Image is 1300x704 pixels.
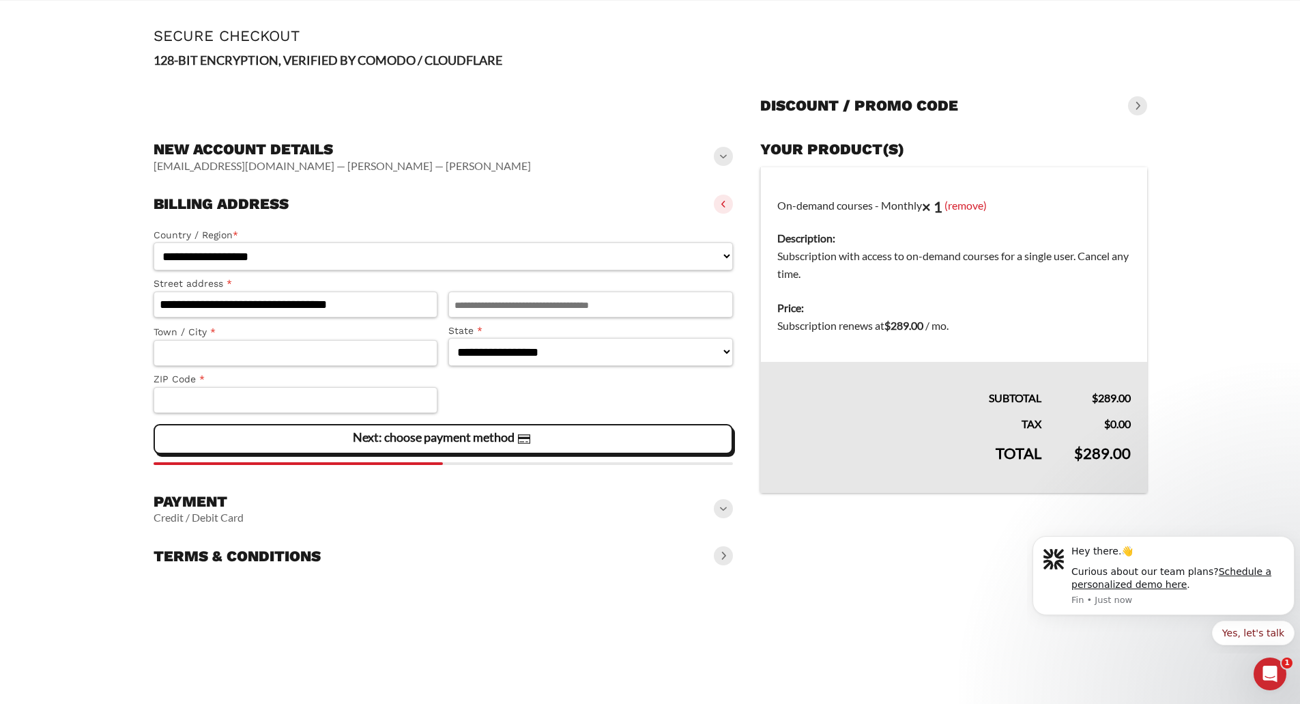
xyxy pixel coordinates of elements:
[1104,417,1131,430] bdi: 0.00
[1104,417,1110,430] span: $
[1254,658,1286,690] iframe: Intercom live chat
[884,319,891,332] span: $
[1092,391,1131,404] bdi: 289.00
[761,362,1058,407] th: Subtotal
[154,195,289,214] h3: Billing address
[1282,658,1292,668] span: 1
[777,299,1130,317] dt: Price:
[1074,444,1131,462] bdi: 289.00
[925,319,947,332] span: / mo
[154,227,734,243] label: Country / Region
[1074,444,1083,462] span: $
[154,140,531,159] h3: New account details
[761,167,1147,292] td: On-demand courses - Monthly
[448,323,733,339] label: State
[777,247,1130,283] dd: Subscription with access to on-demand courses for a single user. Cancel any time.
[154,424,734,454] vaadin-button: Next: choose payment method
[154,371,438,387] label: ZIP Code
[761,407,1058,433] th: Tax
[884,319,923,332] bdi: 289.00
[761,433,1058,493] th: Total
[154,547,321,566] h3: Terms & conditions
[154,27,1147,44] h1: Secure Checkout
[1092,391,1098,404] span: $
[760,96,958,115] h3: Discount / promo code
[922,197,942,216] strong: × 1
[1027,524,1300,653] iframe: Intercom notifications message
[944,198,987,211] a: (remove)
[154,159,531,173] vaadin-horizontal-layout: [EMAIL_ADDRESS][DOMAIN_NAME] — [PERSON_NAME] — [PERSON_NAME]
[777,229,1130,247] dt: Description:
[154,276,438,292] label: Street address
[154,324,438,340] label: Town / City
[154,492,244,511] h3: Payment
[777,319,949,332] span: Subscription renews at .
[154,53,502,68] strong: 128-BIT ENCRYPTION, VERIFIED BY COMODO / CLOUDFLARE
[154,511,244,524] vaadin-horizontal-layout: Credit / Debit Card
